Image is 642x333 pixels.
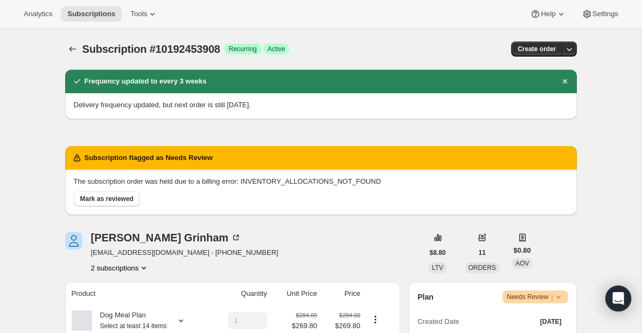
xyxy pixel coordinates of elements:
button: [DATE] [534,314,568,329]
span: Active [268,45,285,53]
p: Delivery frequency updated, but next order is still [DATE]. [74,100,568,110]
span: Needs Review [507,292,564,302]
th: Price [320,282,364,306]
th: Product [65,282,208,306]
span: ORDERS [469,264,496,272]
small: $284.00 [339,312,360,318]
h2: Frequency updated to every 3 weeks [85,76,207,87]
button: Mark as reviewed [74,191,140,206]
h2: Subscription flagged as Needs Review [85,152,213,163]
span: LTV [432,264,443,272]
span: [DATE] [540,317,562,326]
button: Subscriptions [61,6,122,22]
small: $284.00 [296,312,317,318]
button: Create order [511,41,562,57]
span: Analytics [24,10,52,18]
button: Product actions [367,314,384,325]
button: Help [524,6,573,22]
button: $8.80 [423,245,452,260]
span: $269.80 [324,321,360,331]
span: [EMAIL_ADDRESS][DOMAIN_NAME] · [PHONE_NUMBER] [91,247,278,258]
span: Created Date [417,316,459,327]
span: AOV [515,260,529,267]
span: Subscription #10192453908 [82,43,220,55]
button: Analytics [17,6,59,22]
span: Mark as reviewed [80,195,134,203]
th: Quantity [208,282,270,306]
button: Tools [124,6,164,22]
p: The subscription order was held due to a billing error: INVENTORY_ALLOCATIONS_NOT_FOUND [74,176,568,187]
div: [PERSON_NAME] Grinham [91,232,242,243]
span: Help [541,10,555,18]
span: Settings [592,10,618,18]
span: Sebastian Grinham [65,232,82,249]
button: Subscriptions [65,41,80,57]
button: Dismiss notification [557,74,573,89]
h2: Plan [417,292,434,302]
span: Subscriptions [67,10,115,18]
th: Unit Price [270,282,320,306]
small: Select at least 14 items [100,322,167,330]
span: $8.80 [430,248,446,257]
span: Create order [518,45,556,53]
div: Dog Meal Plan [92,310,167,331]
span: Recurring [229,45,257,53]
span: $0.80 [513,245,531,256]
span: $269.80 [292,321,317,331]
button: Settings [575,6,625,22]
button: Product actions [91,262,150,273]
span: Tools [130,10,147,18]
button: 11 [472,245,492,260]
div: Open Intercom Messenger [605,286,631,311]
span: | [551,293,553,301]
span: 11 [479,248,486,257]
